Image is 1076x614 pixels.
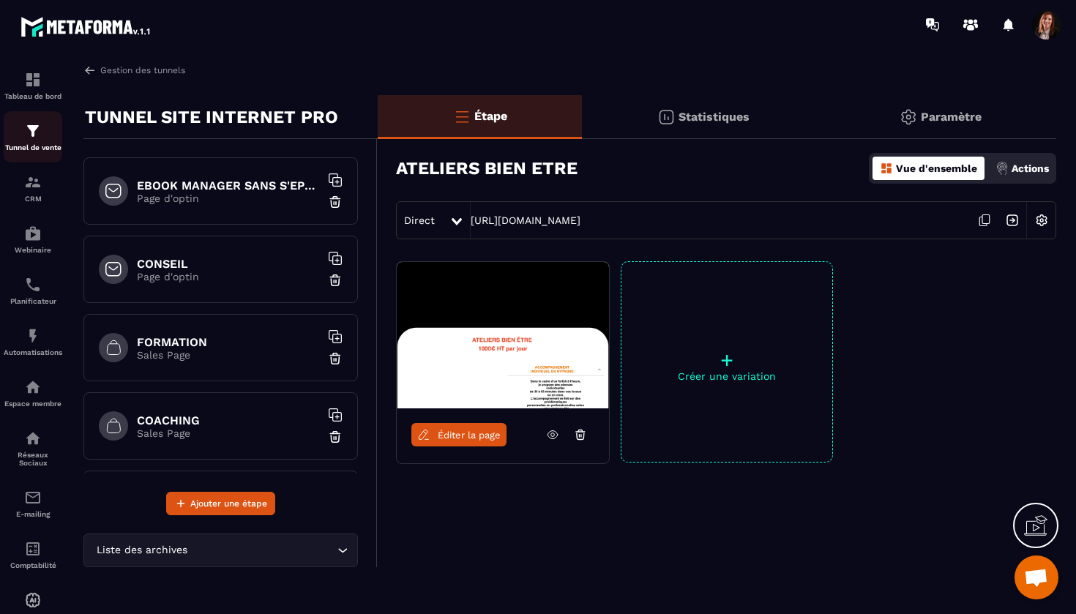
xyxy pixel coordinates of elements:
[328,195,343,209] img: trash
[4,60,62,111] a: formationformationTableau de bord
[4,111,62,162] a: formationformationTunnel de vente
[4,478,62,529] a: emailemailE-mailing
[166,492,275,515] button: Ajouter une étape
[137,192,320,204] p: Page d'optin
[137,257,320,271] h6: CONSEIL
[4,316,62,367] a: automationsautomationsAutomatisations
[411,423,507,446] a: Éditer la page
[24,122,42,140] img: formation
[4,400,62,408] p: Espace membre
[921,110,982,124] p: Paramètre
[328,351,343,366] img: trash
[679,110,750,124] p: Statistiques
[1012,162,1049,174] p: Actions
[4,162,62,214] a: formationformationCRM
[328,273,343,288] img: trash
[4,214,62,265] a: automationsautomationsWebinaire
[397,262,609,408] img: image
[83,64,97,77] img: arrow
[190,542,334,558] input: Search for option
[4,529,62,580] a: accountantaccountantComptabilité
[137,271,320,282] p: Page d'optin
[24,173,42,191] img: formation
[995,162,1009,175] img: actions.d6e523a2.png
[137,427,320,439] p: Sales Page
[190,496,267,511] span: Ajouter une étape
[24,225,42,242] img: automations
[396,158,578,179] h3: ATELIERS BIEN ETRE
[998,206,1026,234] img: arrow-next.bcc2205e.svg
[438,430,501,441] span: Éditer la page
[24,489,42,506] img: email
[900,108,917,126] img: setting-gr.5f69749f.svg
[93,542,190,558] span: Liste des archives
[83,64,185,77] a: Gestion des tunnels
[1015,555,1058,599] a: Ouvrir le chat
[83,533,358,567] div: Search for option
[85,102,338,132] p: TUNNEL SITE INTERNET PRO
[4,195,62,203] p: CRM
[4,367,62,419] a: automationsautomationsEspace membre
[24,276,42,293] img: scheduler
[4,561,62,569] p: Comptabilité
[4,246,62,254] p: Webinaire
[621,370,832,382] p: Créer une variation
[20,13,152,40] img: logo
[1028,206,1056,234] img: setting-w.858f3a88.svg
[24,327,42,345] img: automations
[24,378,42,396] img: automations
[137,349,320,361] p: Sales Page
[4,510,62,518] p: E-mailing
[24,540,42,558] img: accountant
[4,92,62,100] p: Tableau de bord
[4,348,62,356] p: Automatisations
[137,335,320,349] h6: FORMATION
[621,350,832,370] p: +
[657,108,675,126] img: stats.20deebd0.svg
[4,419,62,478] a: social-networksocial-networkRéseaux Sociaux
[24,71,42,89] img: formation
[471,214,580,226] a: [URL][DOMAIN_NAME]
[453,108,471,125] img: bars-o.4a397970.svg
[4,143,62,151] p: Tunnel de vente
[137,413,320,427] h6: COACHING
[328,430,343,444] img: trash
[896,162,977,174] p: Vue d'ensemble
[137,179,320,192] h6: EBOOK MANAGER SANS S'EPUISER OFFERT
[4,297,62,305] p: Planificateur
[24,591,42,609] img: automations
[4,265,62,316] a: schedulerschedulerPlanificateur
[880,162,893,175] img: dashboard-orange.40269519.svg
[404,214,435,226] span: Direct
[4,451,62,467] p: Réseaux Sociaux
[474,109,507,123] p: Étape
[24,430,42,447] img: social-network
